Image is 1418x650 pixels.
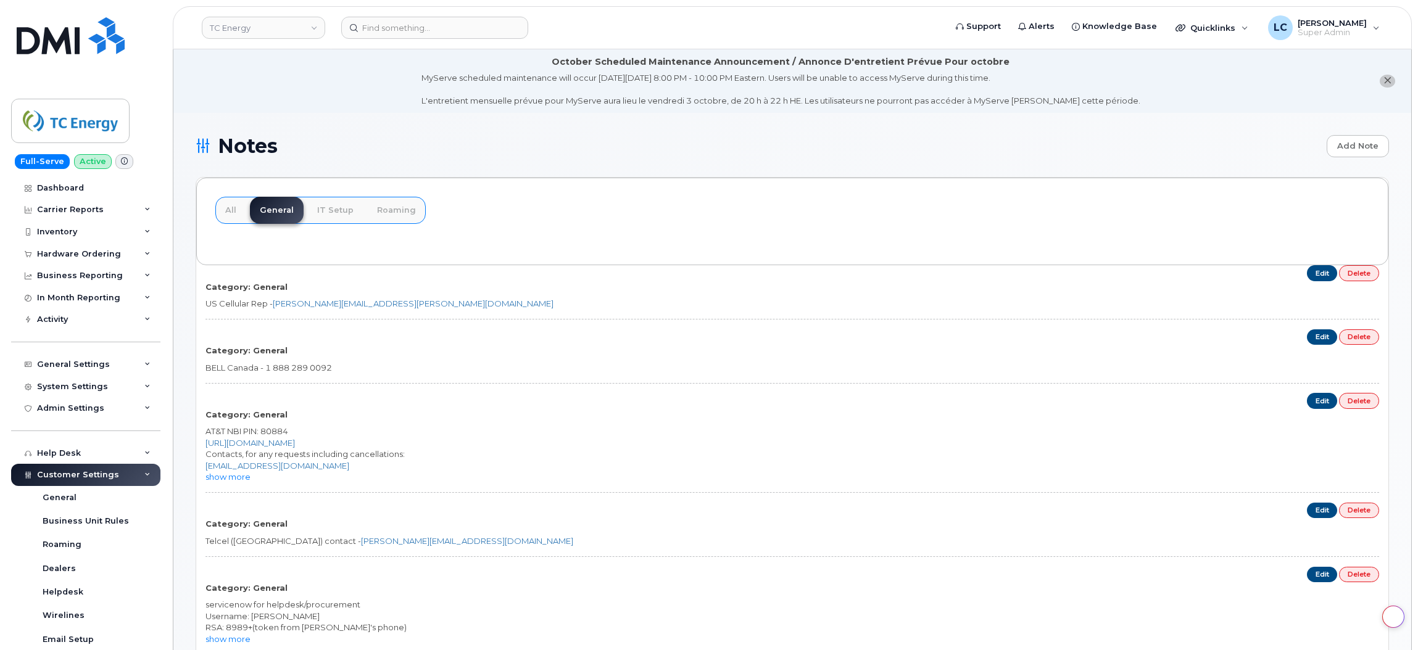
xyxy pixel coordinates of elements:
a: Delete [1339,567,1379,582]
div: October Scheduled Maintenance Announcement / Annonce D'entretient Prévue Pour octobre [552,56,1010,68]
a: Delete [1339,503,1379,518]
a: Roaming [367,197,426,224]
a: Edit [1307,329,1338,345]
div: AT&T NBI PIN: 80884 [205,426,1379,448]
a: Edit [1307,265,1338,281]
a: Edit [1307,567,1338,582]
a: General [250,197,304,224]
a: show more [205,472,251,482]
iframe: Messenger Launcher [1364,596,1409,641]
a: Delete [1339,265,1379,281]
a: IT Setup [307,197,363,224]
a: Add Note [1327,135,1389,158]
div: BELL Canada - 1 888 289 0092 [205,362,1379,374]
strong: Category: General [205,519,288,529]
div: servicenow for helpdesk/procurement [205,599,1379,611]
a: Edit [1307,393,1338,408]
div: Username: [PERSON_NAME] RSA: 8989+(token from [PERSON_NAME]'s phone) [205,611,1379,633]
button: close notification [1380,75,1395,88]
a: [PERSON_NAME][EMAIL_ADDRESS][DOMAIN_NAME] [361,536,573,546]
div: MyServe scheduled maintenance will occur [DATE][DATE] 8:00 PM - 10:00 PM Eastern. Users will be u... [421,72,1140,107]
a: All [215,197,246,224]
a: [URL][DOMAIN_NAME] [205,438,295,448]
a: Delete [1339,329,1379,345]
strong: Category: General [205,409,288,419]
div: Telcel ([GEOGRAPHIC_DATA]) contact - [205,535,1379,547]
a: [EMAIL_ADDRESS][DOMAIN_NAME] [205,461,349,471]
div: Contacts, for any requests including cancellations: [205,448,1379,471]
a: [PERSON_NAME][EMAIL_ADDRESS][PERSON_NAME][DOMAIN_NAME] [273,298,554,308]
h1: Notes [196,135,1389,158]
strong: Category: General [205,583,288,593]
strong: Category: General [205,282,288,292]
div: US Cellular Rep - [205,298,1379,310]
a: show more [205,634,251,644]
a: Delete [1339,393,1379,408]
strong: Category: General [205,345,288,355]
a: Edit [1307,503,1338,518]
